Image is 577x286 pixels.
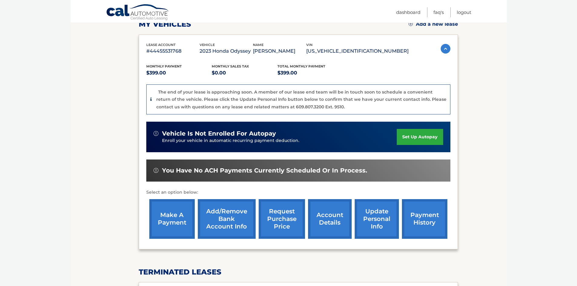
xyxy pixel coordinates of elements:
p: [US_VEHICLE_IDENTIFICATION_NUMBER] [306,47,409,55]
img: alert-white.svg [154,168,158,173]
p: 2023 Honda Odyssey [200,47,253,55]
span: vehicle is not enrolled for autopay [162,130,276,137]
h2: my vehicles [139,20,191,29]
span: Total Monthly Payment [277,64,325,68]
a: update personal info [355,199,399,239]
a: request purchase price [259,199,305,239]
p: $399.00 [277,69,343,77]
a: account details [308,199,352,239]
img: alert-white.svg [154,131,158,136]
h2: terminated leases [139,268,458,277]
a: FAQ's [433,7,444,17]
p: [PERSON_NAME] [253,47,306,55]
img: add.svg [409,22,413,26]
a: Add/Remove bank account info [198,199,256,239]
a: Cal Automotive [106,4,170,21]
span: Monthly Payment [146,64,182,68]
img: accordion-active.svg [441,44,450,54]
p: $399.00 [146,69,212,77]
p: Enroll your vehicle in automatic recurring payment deduction. [162,137,397,144]
p: #44455531768 [146,47,200,55]
a: Logout [457,7,471,17]
a: Add a new lease [409,21,458,27]
span: You have no ACH payments currently scheduled or in process. [162,167,367,174]
p: Select an option below: [146,189,450,196]
a: Dashboard [396,7,420,17]
p: $0.00 [212,69,277,77]
a: make a payment [149,199,195,239]
span: vehicle [200,43,215,47]
a: payment history [402,199,447,239]
span: vin [306,43,313,47]
span: name [253,43,264,47]
span: Monthly sales Tax [212,64,249,68]
span: lease account [146,43,176,47]
a: set up autopay [397,129,443,145]
p: The end of your lease is approaching soon. A member of our lease end team will be in touch soon t... [156,89,446,110]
